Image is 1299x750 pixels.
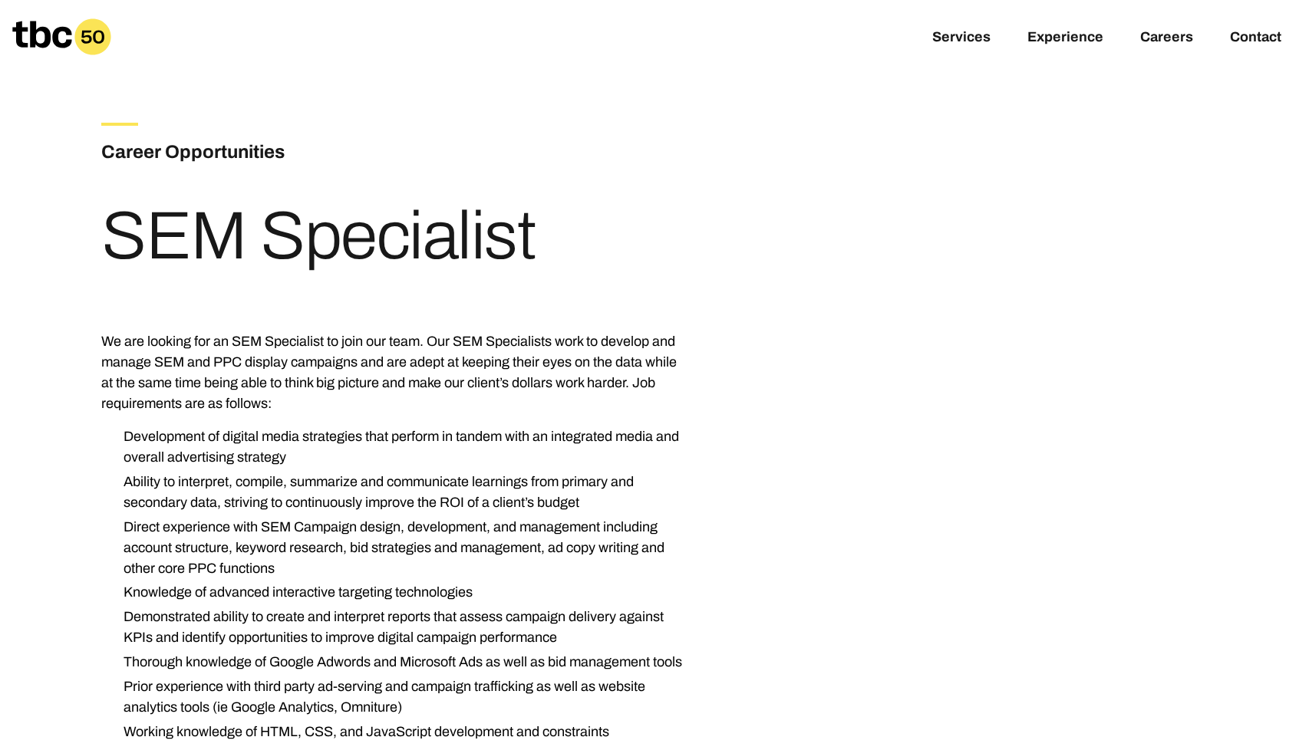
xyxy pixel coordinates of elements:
[101,331,691,414] p: We are looking for an SEM Specialist to join our team. Our SEM Specialists work to develop and ma...
[101,202,535,270] h1: SEM Specialist
[932,29,991,48] a: Services
[111,676,691,718] li: Prior experience with third party ad-serving and campaign trafficking as well as website analytic...
[12,18,111,55] a: Homepage
[111,722,691,742] li: Working knowledge of HTML, CSS, and JavaScript development and constraints
[1027,29,1103,48] a: Experience
[1230,29,1281,48] a: Contact
[1140,29,1193,48] a: Careers
[111,517,691,579] li: Direct experience with SEM Campaign design, development, and management including account structu...
[111,582,691,603] li: Knowledge of advanced interactive targeting technologies
[111,607,691,648] li: Demonstrated ability to create and interpret reports that assess campaign delivery against KPIs a...
[111,652,691,673] li: Thorough knowledge of Google Adwords and Microsoft Ads as well as bid management tools
[111,426,691,468] li: Development of digital media strategies that perform in tandem with an integrated media and overa...
[111,472,691,513] li: Ability to interpret, compile, summarize and communicate learnings from primary and secondary dat...
[101,138,470,166] h3: Career Opportunities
